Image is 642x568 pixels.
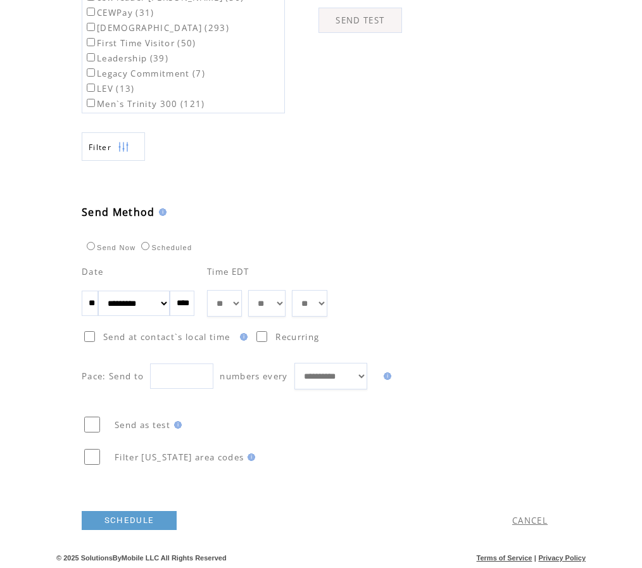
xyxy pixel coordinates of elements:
a: SCHEDULE [82,511,177,530]
span: Date [82,266,103,277]
img: help.gif [380,372,391,380]
span: Time EDT [207,266,249,277]
span: © 2025 SolutionsByMobile LLC All Rights Reserved [56,554,227,562]
span: Send as test [115,419,170,431]
label: CEWPay (31) [84,7,154,18]
input: First Time Visitor (50) [87,38,95,46]
span: numbers every [220,370,287,382]
input: CEWPay (31) [87,8,95,16]
input: Men`s Trinity 300 (121) [87,99,95,107]
label: Leadership (39) [84,53,168,64]
input: Send Now [87,242,95,250]
img: help.gif [155,208,167,216]
input: Scheduled [141,242,149,250]
img: filters.png [118,133,129,161]
label: LEV (13) [84,83,135,94]
input: [DEMOGRAPHIC_DATA] (293) [87,23,95,31]
span: | [534,554,536,562]
img: help.gif [170,421,182,429]
label: Men`s Trinity 300 (121) [84,98,205,110]
label: Legacy Commitment (7) [84,68,205,79]
label: Scheduled [138,244,192,251]
label: First Time Visitor (50) [84,37,196,49]
label: Send Now [84,244,135,251]
a: SEND TEST [318,8,402,33]
span: Show filters [89,142,111,153]
input: Leadership (39) [87,53,95,61]
input: Legacy Commitment (7) [87,68,95,77]
span: Pace: Send to [82,370,144,382]
span: Send at contact`s local time [103,331,230,343]
a: Privacy Policy [538,554,586,562]
span: Filter [US_STATE] area codes [115,451,244,463]
a: CANCEL [512,515,548,526]
a: Filter [82,132,145,161]
img: help.gif [236,333,248,341]
input: LEV (13) [87,84,95,92]
span: Send Method [82,205,155,219]
span: Recurring [275,331,319,343]
label: [DEMOGRAPHIC_DATA] (293) [84,22,229,34]
img: help.gif [244,453,255,461]
a: Terms of Service [477,554,532,562]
